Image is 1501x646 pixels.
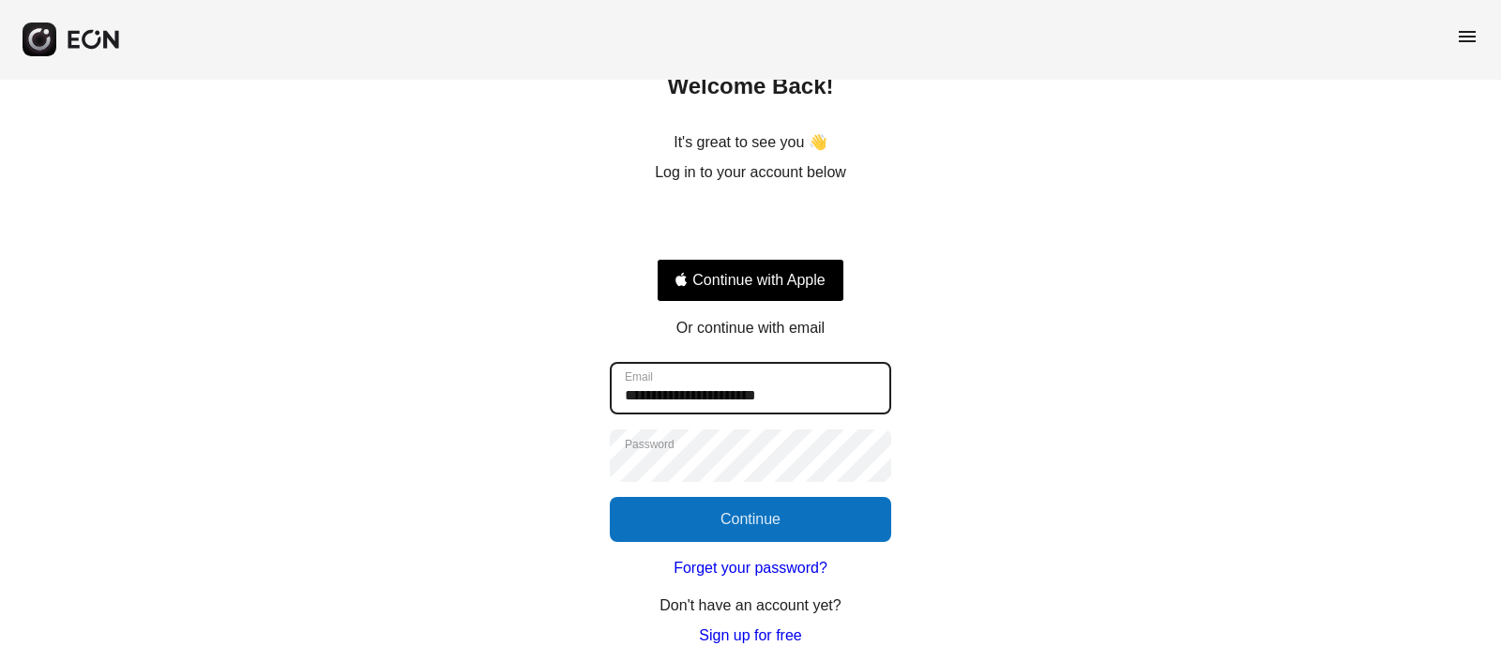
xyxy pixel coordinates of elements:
[647,204,854,246] iframe: Sign in with Google Button
[668,71,834,101] h2: Welcome Back!
[1456,25,1478,48] span: menu
[610,497,891,542] button: Continue
[660,594,841,617] p: Don't have an account yet?
[674,557,827,579] a: Forget your password?
[655,161,846,184] p: Log in to your account below
[676,317,825,339] p: Or continue with email
[657,259,844,302] button: Signin with apple ID
[625,437,675,452] label: Password
[674,131,827,154] p: It's great to see you 👋
[625,369,653,384] label: Email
